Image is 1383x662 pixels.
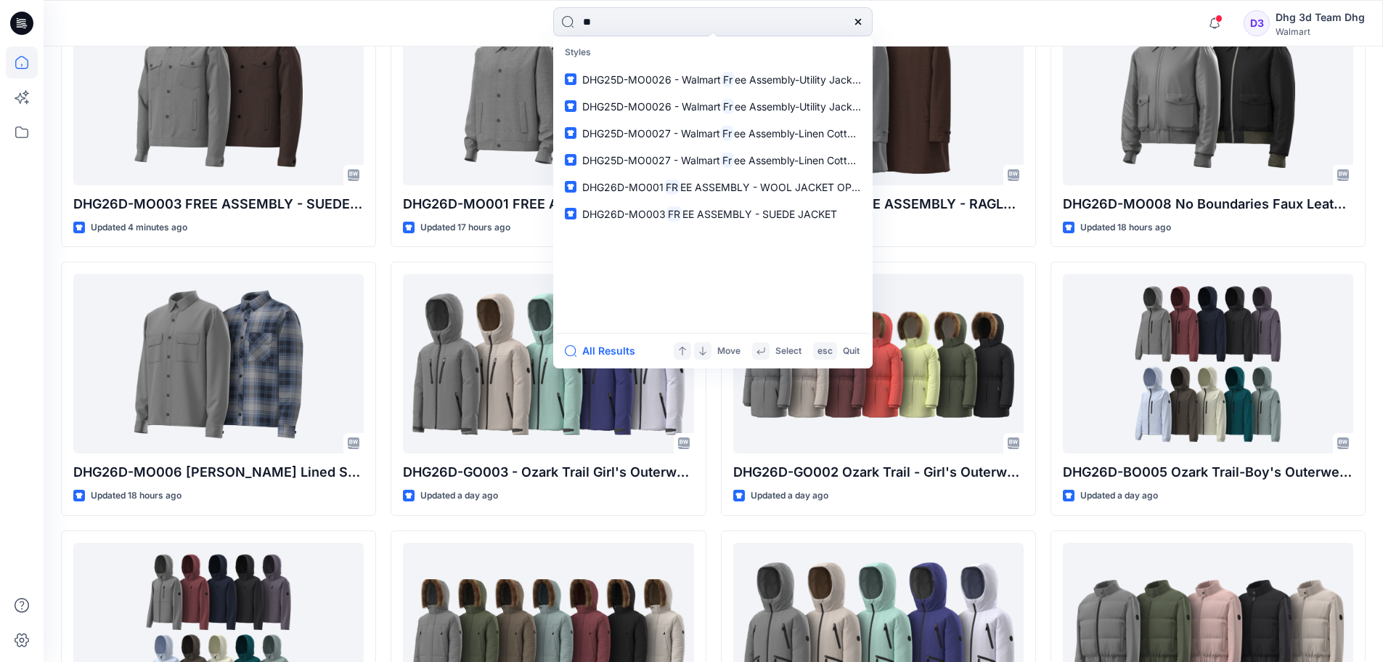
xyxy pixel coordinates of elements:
p: Styles [556,39,870,66]
button: All Results [565,342,645,360]
span: EE ASSEMBLY - SUEDE JACKET [682,208,837,220]
a: DHG26D-MO001 FREE ASSEMBLY - WOOL JACKET OPT. 1 [403,6,693,185]
span: DHG25D-MO0026 - Walmart [582,100,721,113]
span: DHG26D-MO001 [582,181,664,193]
div: Walmart [1276,26,1365,37]
a: DHG26D-MO006 George Fleece Lined Shirt Jacket Opt. 1 [73,274,364,453]
p: DHG26D-GO003 - Ozark Trail Girl's Outerwear - Performance Jacket Opt.1 [403,462,693,483]
a: DHG25D-MO0027 - WalmartFree Assembly-Linen Cotton Chore Jacket [556,120,870,147]
a: DHG25D-MO0027 - WalmartFree Assembly-Linen Cotton Chore Jacket [556,147,870,174]
span: DHG26D-MO003 [582,208,666,220]
p: DHG26D-MO001 FREE ASSEMBLY - WOOL JACKET OPT. 1 [403,194,693,214]
p: DHG26D-MO006 [PERSON_NAME] Lined Shirt Jacket Opt. 1 [73,462,364,483]
mark: Fr [721,98,735,115]
span: DHG25D-MO0027 - Walmart [582,127,720,140]
p: Updated 17 hours ago [420,220,510,235]
a: DHG26D-GO003 - Ozark Trail Girl's Outerwear - Performance Jacket Opt.1 [403,274,693,453]
mark: Fr [720,125,734,142]
div: D3 [1244,10,1270,36]
p: DHG26D-MO003 FREE ASSEMBLY - SUEDE JACKET [73,194,364,214]
p: DHG26D-GO002 Ozark Trail - Girl's Outerwear-Parka Jkt Opt.2 [733,462,1024,483]
mark: Fr [721,71,735,88]
a: DHG26D-MO003FREE ASSEMBLY - SUEDE JACKET [556,201,870,227]
span: DHG25D-MO0026 - Walmart [582,73,721,86]
span: ee Assembly-Utility Jacket ( wash Program) [735,100,943,113]
a: DHG26D-MO003 FREE ASSEMBLY - SUEDE JACKET [73,6,364,185]
a: DHG26D-GO002 Ozark Trail - Girl's Outerwear-Parka Jkt Opt.2 [733,274,1024,453]
mark: FR [664,179,680,195]
a: DHG26D-MO008 No Boundaries Faux Leather Jacket [1063,6,1353,185]
span: EE ASSEMBLY - WOOL JACKET OPT. 1 [680,181,868,193]
a: DHG25D-MO0026 - WalmartFree Assembly-Utility Jacket ( wash Program) [556,93,870,120]
span: ee Assembly-Utility Jacket ( wash Program) [735,73,943,86]
p: Updated 18 hours ago [91,488,181,504]
p: Select [775,344,801,359]
p: DHG26D-MO008 No Boundaries Faux Leather Jacket [1063,194,1353,214]
mark: FR [666,206,682,222]
a: DHG25D-MO0026 - WalmartFree Assembly-Utility Jacket ( wash Program) [556,66,870,93]
p: esc [817,344,833,359]
p: DHG26D-MO004-FREE ASSEMBLY - RAGLAN LONG COAT [733,194,1024,214]
a: DHG26D-MO004-FREE ASSEMBLY - RAGLAN LONG COAT [733,6,1024,185]
p: Quit [843,344,860,359]
a: DHG26D-BO005 Ozark Trail-Boy's Outerwear - Softshell V1 [1063,274,1353,453]
p: Move [717,344,741,359]
p: Updated a day ago [420,488,498,504]
div: Dhg 3d Team Dhg [1276,9,1365,26]
p: Updated 18 hours ago [1080,220,1171,235]
span: ee Assembly-Linen Cotton Chore Jacket [734,154,926,166]
p: Updated 4 minutes ago [91,220,187,235]
span: ee Assembly-Linen Cotton Chore Jacket [734,127,926,140]
p: DHG26D-BO005 Ozark Trail-Boy's Outerwear - Softshell V1 [1063,462,1353,483]
span: DHG25D-MO0027 - Walmart [582,154,720,166]
p: Updated a day ago [1080,488,1158,504]
mark: Fr [720,152,734,169]
a: DHG26D-MO001FREE ASSEMBLY - WOOL JACKET OPT. 1 [556,174,870,201]
p: Updated a day ago [751,488,828,504]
